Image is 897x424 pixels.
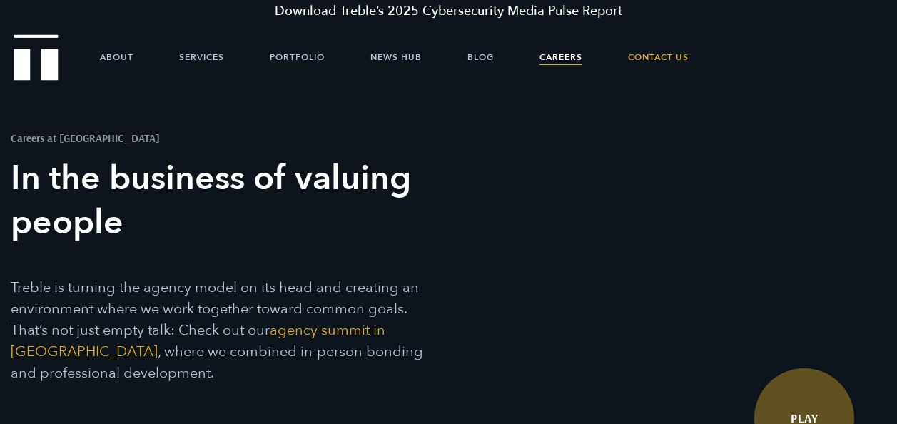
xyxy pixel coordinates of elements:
[11,156,424,245] h3: In the business of valuing people
[467,36,494,79] a: Blog
[14,34,59,80] img: Treble logo
[370,36,422,79] a: News Hub
[179,36,224,79] a: Services
[270,36,325,79] a: Portfolio
[11,320,385,361] a: agency summit in [GEOGRAPHIC_DATA]
[100,36,133,79] a: About
[11,277,424,384] p: Treble is turning the agency model on its head and creating an environment where we work together...
[14,36,57,79] a: Treble Homepage
[628,36,689,79] a: Contact Us
[539,36,582,79] a: Careers
[11,133,424,143] h1: Careers at [GEOGRAPHIC_DATA]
